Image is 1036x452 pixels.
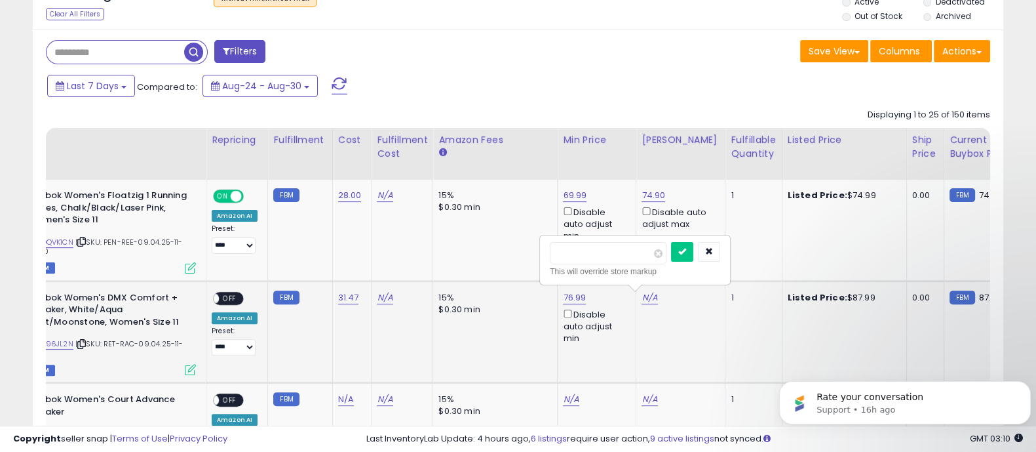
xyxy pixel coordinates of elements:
[212,224,258,253] div: Preset:
[912,133,938,161] div: Ship Price
[731,394,771,405] div: 1
[377,393,393,406] a: N/A
[788,291,847,304] b: Listed Price:
[868,109,990,121] div: Displaying 1 to 25 of 150 items
[13,433,227,445] div: seller snap | |
[112,432,168,445] a: Terms of Use
[273,392,299,406] small: FBM
[273,188,299,202] small: FBM
[642,189,665,202] a: 74.90
[950,291,975,304] small: FBM
[67,79,119,92] span: Last 7 Days
[563,205,626,242] div: Disable auto adjust min
[273,291,299,304] small: FBM
[438,190,547,201] div: 15%
[13,432,61,445] strong: Copyright
[642,291,657,304] a: N/A
[438,201,547,213] div: $0.30 min
[731,190,771,201] div: 1
[870,40,932,62] button: Columns
[642,133,719,147] div: [PERSON_NAME]
[879,45,920,58] span: Columns
[978,189,1002,201] span: 74.99
[438,394,547,405] div: 15%
[934,40,990,62] button: Actions
[29,394,188,421] b: Reebok Women's Court Advance Sneaker
[212,327,258,356] div: Preset:
[137,81,197,93] span: Compared to:
[935,10,970,22] label: Archived
[854,10,902,22] label: Out of Stock
[47,75,135,97] button: Last 7 Days
[212,312,258,324] div: Amazon AI
[170,432,227,445] a: Privacy Policy
[550,265,720,278] div: This will override store markup
[642,393,657,406] a: N/A
[978,291,1001,304] span: 87.99
[377,291,393,304] a: N/A
[219,293,240,304] span: OFF
[26,339,73,350] a: B0C296JL2N
[214,191,231,202] span: ON
[788,189,847,201] b: Listed Price:
[531,432,567,445] a: 6 listings
[788,190,896,201] div: $74.99
[338,393,354,406] a: N/A
[219,395,240,406] span: OFF
[273,133,326,147] div: Fulfillment
[214,40,265,63] button: Filters
[731,133,776,161] div: Fulfillable Quantity
[438,133,552,147] div: Amazon Fees
[338,189,362,202] a: 28.00
[46,8,104,20] div: Clear All Filters
[212,133,262,147] div: Repricing
[377,189,393,202] a: N/A
[202,75,318,97] button: Aug-24 - Aug-30
[563,291,586,304] a: 76.99
[212,210,258,222] div: Amazon AI
[912,190,934,201] div: 0.00
[338,133,366,147] div: Cost
[438,147,446,159] small: Amazon Fees.
[642,205,715,230] div: Disable auto adjust max
[774,354,1036,445] iframe: Intercom notifications message
[366,433,1023,445] div: Last InventoryLab Update: 4 hours ago, require user action, not synced.
[563,133,630,147] div: Min Price
[29,292,188,332] b: Reebok Women's DMX Comfort + Sneaker, White/Aqua Dust/Moonstone, Women's Size 11
[800,40,868,62] button: Save View
[788,292,896,304] div: $87.99
[438,292,547,304] div: 15%
[222,79,301,92] span: Aug-24 - Aug-30
[377,133,427,161] div: Fulfillment Cost
[950,133,1017,161] div: Current Buybox Price
[26,237,73,248] a: B0CDQVK1CN
[563,307,626,344] div: Disable auto adjust min
[242,191,263,202] span: OFF
[563,393,579,406] a: N/A
[950,188,975,202] small: FBM
[438,405,547,417] div: $0.30 min
[29,190,188,230] b: Reebok Women's Floatzig 1 Running Shoes, Chalk/Black/Laser Pink, Women's Size 11
[731,292,771,304] div: 1
[650,432,714,445] a: 9 active listings
[438,304,547,316] div: $0.30 min
[788,133,901,147] div: Listed Price
[338,291,359,304] a: 31.47
[912,292,934,304] div: 0.00
[563,189,586,202] a: 69.99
